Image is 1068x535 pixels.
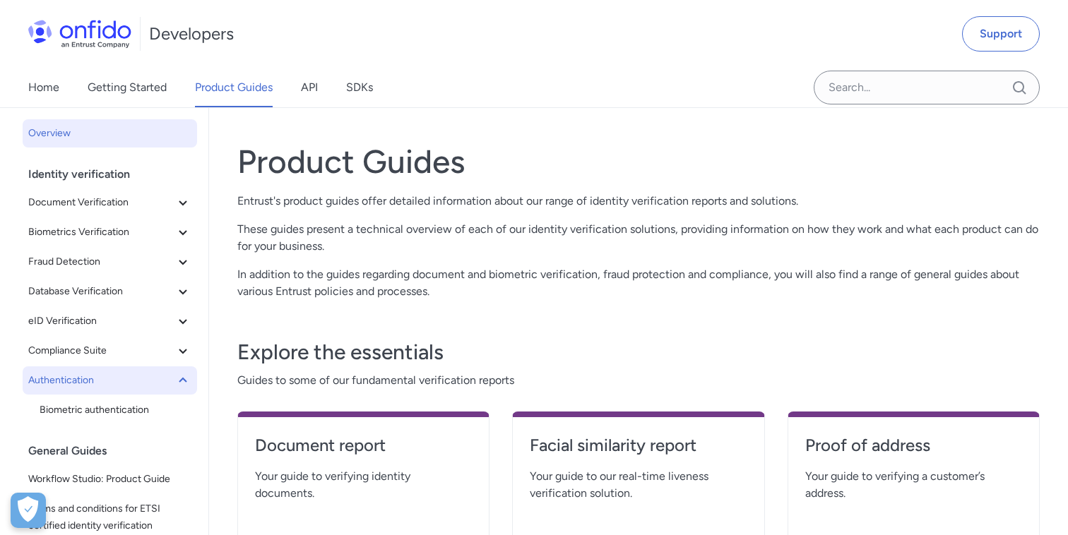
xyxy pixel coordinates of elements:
[28,224,174,241] span: Biometrics Verification
[28,471,191,488] span: Workflow Studio: Product Guide
[23,277,197,306] button: Database Verification
[149,23,234,45] h1: Developers
[28,194,174,211] span: Document Verification
[11,493,46,528] div: Cookie Preferences
[28,253,174,270] span: Fraud Detection
[28,125,191,142] span: Overview
[255,434,472,457] h4: Document report
[23,465,197,493] a: Workflow Studio: Product Guide
[237,193,1040,210] p: Entrust's product guides offer detailed information about our range of identity verification repo...
[814,71,1040,104] input: Onfido search input field
[28,313,174,330] span: eID Verification
[11,493,46,528] button: Open Preferences
[28,437,203,465] div: General Guides
[23,119,197,148] a: Overview
[23,366,197,395] button: Authentication
[805,434,1022,468] a: Proof of address
[28,160,203,188] div: Identity verification
[805,434,1022,457] h4: Proof of address
[530,434,747,457] h4: Facial similarity report
[255,434,472,468] a: Document report
[237,372,1040,389] span: Guides to some of our fundamental verification reports
[23,218,197,246] button: Biometrics Verification
[237,221,1040,255] p: These guides present a technical overview of each of our identity verification solutions, providi...
[237,338,1040,366] h3: Explore the essentials
[805,468,1022,502] span: Your guide to verifying a customer’s address.
[34,396,197,424] a: Biometric authentication
[530,434,747,468] a: Facial similarity report
[530,468,747,502] span: Your guide to our real-time liveness verification solution.
[28,20,131,48] img: Onfido Logo
[346,68,373,107] a: SDKs
[23,337,197,365] button: Compliance Suite
[195,68,273,107] a: Product Guides
[23,188,197,217] button: Document Verification
[237,142,1040,181] h1: Product Guides
[255,468,472,502] span: Your guide to verifying identity documents.
[28,372,174,389] span: Authentication
[237,266,1040,300] p: In addition to the guides regarding document and biometric verification, fraud protection and com...
[28,500,191,534] span: Terms and conditions for ETSI certified identity verification
[23,248,197,276] button: Fraud Detection
[23,307,197,335] button: eID Verification
[28,68,59,107] a: Home
[88,68,167,107] a: Getting Started
[40,402,191,419] span: Biometric authentication
[28,342,174,359] span: Compliance Suite
[962,16,1040,52] a: Support
[28,283,174,300] span: Database Verification
[301,68,318,107] a: API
